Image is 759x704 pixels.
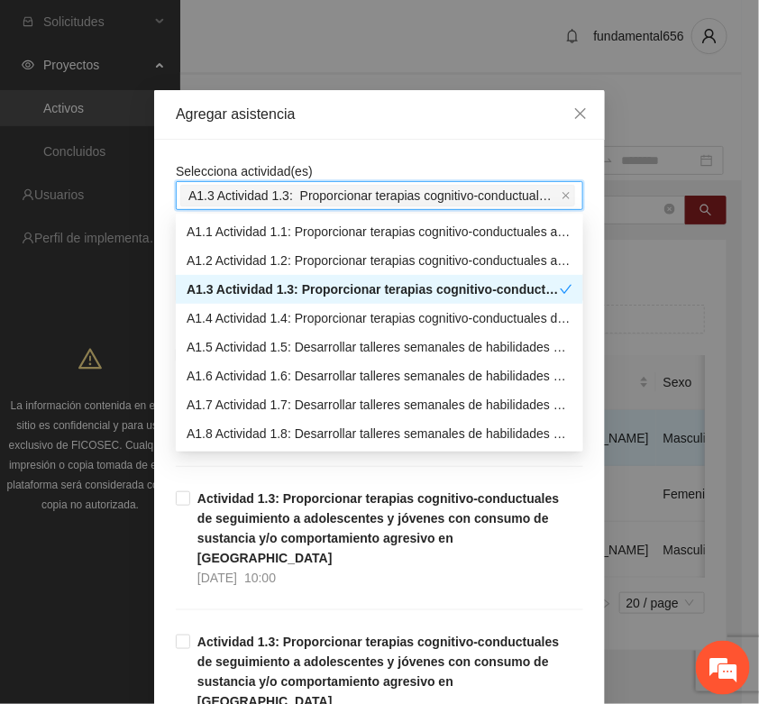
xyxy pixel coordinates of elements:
[187,366,572,386] div: A1.6 Actividad 1.6: Desarrollar talleres semanales de habilidades para la vida, temática: [MEDICA...
[176,304,583,333] div: A1.4 Actividad 1.4: Proporcionar terapias cognitivo-conductuales de seguimiento a adolescentes y ...
[187,222,572,242] div: A1.1 Actividad 1.1: Proporcionar terapias cognitivo-conductuales a adolescentes y jóvenes con con...
[176,333,583,361] div: A1.5 Actividad 1.5: Desarrollar talleres semanales de habilidades para la vida, temática: deporte...
[187,395,572,415] div: A1.7 Actividad 1.7: Desarrollar talleres semanales de habilidades para la vida, temática: Estétic...
[244,571,276,585] span: 10:00
[197,571,237,585] span: [DATE]
[560,283,572,296] span: check
[187,337,572,357] div: A1.5 Actividad 1.5: Desarrollar talleres semanales de habilidades para la vida, temática: deporte...
[187,279,560,299] div: A1.3 Actividad 1.3: Proporcionar terapias cognitivo-conductuales de seguimiento a adolescentes y ...
[176,217,583,246] div: A1.1 Actividad 1.1: Proporcionar terapias cognitivo-conductuales a adolescentes y jóvenes con con...
[187,251,572,270] div: A1.2 Actividad 1.2: Proporcionar terapias cognitivo-conductuales a adolescentes y jóvenes con con...
[556,90,605,139] button: Close
[176,105,583,124] div: Agregar asistencia
[176,275,583,304] div: A1.3 Actividad 1.3: Proporcionar terapias cognitivo-conductuales de seguimiento a adolescentes y ...
[187,308,572,328] div: A1.4 Actividad 1.4: Proporcionar terapias cognitivo-conductuales de seguimiento a adolescentes y ...
[573,106,588,121] span: close
[180,185,575,206] span: A1.3 Actividad 1.3: Proporcionar terapias cognitivo-conductuales de seguimiento a adolescentes y ...
[296,9,339,52] div: Minimizar ventana de chat en vivo
[94,92,303,115] div: Chatee con nosotros ahora
[176,361,583,390] div: A1.6 Actividad 1.6: Desarrollar talleres semanales de habilidades para la vida, temática: arteter...
[105,241,249,423] span: Estamos en línea.
[176,164,313,178] span: Selecciona actividad(es)
[197,491,559,565] strong: Actividad 1.3: Proporcionar terapias cognitivo-conductuales de seguimiento a adolescentes y jóven...
[176,419,583,448] div: A1.8 Actividad 1.8: Desarrollar talleres semanales de habilidades para la vida, temática: danza-t...
[562,191,571,200] span: close
[187,424,572,443] div: A1.8 Actividad 1.8: Desarrollar talleres semanales de habilidades para la vida, temática: danza-t...
[9,492,343,555] textarea: Escriba su mensaje y pulse “Intro”
[188,186,558,206] span: A1.3 Actividad 1.3: Proporcionar terapias cognitivo-conductuales de seguimiento a adolescentes y ...
[176,390,583,419] div: A1.7 Actividad 1.7: Desarrollar talleres semanales de habilidades para la vida, temática: Estétic...
[176,246,583,275] div: A1.2 Actividad 1.2: Proporcionar terapias cognitivo-conductuales a adolescentes y jóvenes con con...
